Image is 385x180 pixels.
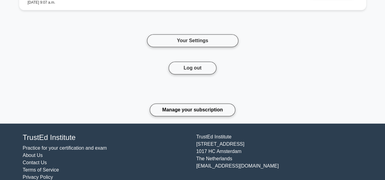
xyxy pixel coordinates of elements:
[23,167,59,172] a: Terms of Service
[147,34,238,47] a: Your Settings
[23,175,53,180] a: Privacy Policy
[150,104,235,116] a: Manage your subscription
[23,160,47,165] a: Contact Us
[23,153,43,158] a: About Us
[169,62,216,74] button: Log out
[23,145,107,151] a: Practice for your certification and exam
[23,133,189,142] h4: TrustEd Institute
